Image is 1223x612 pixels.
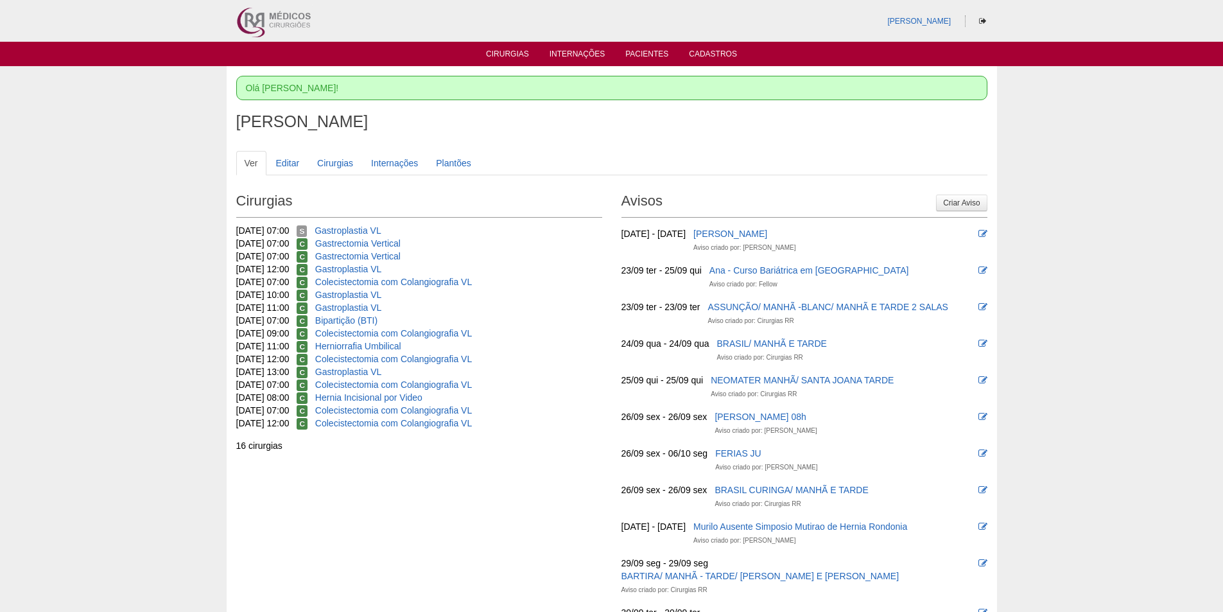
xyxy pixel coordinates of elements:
[297,315,308,327] span: Confirmada
[236,264,290,274] span: [DATE] 12:00
[315,367,382,377] a: Gastroplastia VL
[709,265,909,275] a: Ana - Curso Bariátrica em [GEOGRAPHIC_DATA]
[711,375,894,385] a: NEOMATER MANHÃ/ SANTA JOANA TARDE
[936,195,987,211] a: Criar Aviso
[693,241,795,254] div: Aviso criado por: [PERSON_NAME]
[309,151,361,175] a: Cirurgias
[978,229,987,238] i: Editar
[236,315,290,326] span: [DATE] 07:00
[709,278,777,291] div: Aviso criado por: Fellow
[978,302,987,311] i: Editar
[689,49,737,62] a: Cadastros
[315,392,422,403] a: Hernia Incisional por Video
[236,380,290,390] span: [DATE] 07:00
[236,392,290,403] span: [DATE] 08:00
[715,498,801,511] div: Aviso criado por: Cirurgias RR
[621,188,987,218] h2: Avisos
[297,225,307,237] span: Suspensa
[297,251,308,263] span: Confirmada
[297,290,308,301] span: Confirmada
[717,351,803,364] div: Aviso criado por: Cirurgias RR
[621,557,708,570] div: 29/09 seg - 29/09 seg
[315,251,401,261] a: Gastrectomia Vertical
[315,341,401,351] a: Herniorrafia Umbilical
[268,151,308,175] a: Editar
[707,302,948,312] a: ASSUNÇÃO/ MANHÃ -BLANC/ MANHÃ E TARDE 2 SALAS
[621,484,707,496] div: 26/09 sex - 26/09 sex
[297,264,308,275] span: Confirmada
[621,374,704,387] div: 25/09 qui - 25/09 qui
[486,49,529,62] a: Cirurgias
[315,380,472,390] a: Colecistectomia com Colangiografia VL
[621,584,707,597] div: Aviso criado por: Cirurgias RR
[297,418,308,430] span: Confirmada
[236,76,987,100] div: Olá [PERSON_NAME]!
[428,151,479,175] a: Plantões
[707,315,794,328] div: Aviso criado por: Cirurgias RR
[315,225,381,236] a: Gastroplastia VL
[315,315,377,326] a: Bipartição (BTI)
[625,49,668,62] a: Pacientes
[715,485,868,495] a: BRASIL CURINGA/ MANHÃ E TARDE
[715,448,761,459] a: FERIAS JU
[297,354,308,365] span: Confirmada
[621,571,899,581] a: BARTIRA/ MANHÃ - TARDE/ [PERSON_NAME] E [PERSON_NAME]
[297,367,308,378] span: Confirmada
[315,405,472,415] a: Colecistectomia com Colangiografia VL
[550,49,605,62] a: Internações
[236,114,987,130] h1: [PERSON_NAME]
[315,302,382,313] a: Gastroplastia VL
[236,418,290,428] span: [DATE] 12:00
[715,461,817,474] div: Aviso criado por: [PERSON_NAME]
[363,151,426,175] a: Internações
[236,225,290,236] span: [DATE] 07:00
[315,277,472,287] a: Colecistectomia com Colangiografia VL
[621,337,709,350] div: 24/09 qua - 24/09 qua
[693,521,907,532] a: Murilo Ausente Simposio Mutirao de Hernia Rondonia
[315,418,472,428] a: Colecistectomia com Colangiografia VL
[978,449,987,458] i: Editar
[236,290,290,300] span: [DATE] 10:00
[315,264,382,274] a: Gastroplastia VL
[978,559,987,568] i: Editar
[236,277,290,287] span: [DATE] 07:00
[715,424,817,437] div: Aviso criado por: [PERSON_NAME]
[315,290,382,300] a: Gastroplastia VL
[979,17,986,25] i: Sair
[717,338,827,349] a: BRASIL/ MANHÃ E TARDE
[236,251,290,261] span: [DATE] 07:00
[236,439,602,452] div: 16 cirurgias
[693,229,767,239] a: [PERSON_NAME]
[297,328,308,340] span: Confirmada
[297,302,308,314] span: Confirmada
[887,17,951,26] a: [PERSON_NAME]
[715,412,806,422] a: [PERSON_NAME] 08h
[236,354,290,364] span: [DATE] 12:00
[978,412,987,421] i: Editar
[978,376,987,385] i: Editar
[693,534,795,547] div: Aviso criado por: [PERSON_NAME]
[978,266,987,275] i: Editar
[236,367,290,377] span: [DATE] 13:00
[621,520,686,533] div: [DATE] - [DATE]
[297,392,308,404] span: Confirmada
[236,188,602,218] h2: Cirurgias
[236,302,290,313] span: [DATE] 11:00
[297,341,308,353] span: Confirmada
[236,405,290,415] span: [DATE] 07:00
[711,388,797,401] div: Aviso criado por: Cirurgias RR
[978,522,987,531] i: Editar
[297,405,308,417] span: Confirmada
[621,301,700,313] div: 23/09 ter - 23/09 ter
[236,341,290,351] span: [DATE] 11:00
[297,277,308,288] span: Confirmada
[236,238,290,249] span: [DATE] 07:00
[978,339,987,348] i: Editar
[621,447,708,460] div: 26/09 sex - 06/10 seg
[621,410,707,423] div: 26/09 sex - 26/09 sex
[315,354,472,364] a: Colecistectomia com Colangiografia VL
[315,328,472,338] a: Colecistectomia com Colangiografia VL
[315,238,401,249] a: Gastrectomia Vertical
[297,238,308,250] span: Confirmada
[236,328,290,338] span: [DATE] 09:00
